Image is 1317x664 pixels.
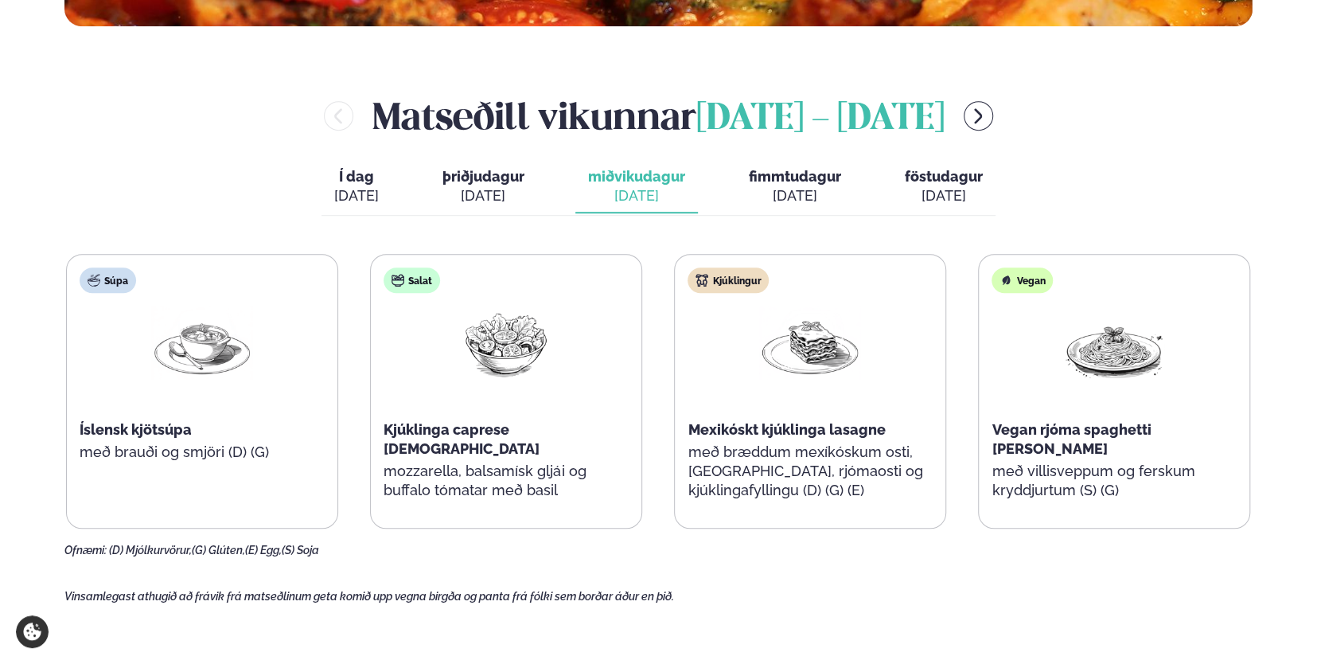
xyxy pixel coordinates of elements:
img: chicken.svg [696,274,708,287]
p: með brauði og smjöri (D) (G) [80,443,325,462]
span: miðvikudagur [588,168,685,185]
span: (E) Egg, [245,544,282,557]
div: Salat [384,268,440,293]
div: [DATE] [749,186,841,205]
a: Cookie settings [16,615,49,648]
span: (G) Glúten, [192,544,245,557]
h2: Matseðill vikunnar [372,90,945,142]
img: soup.svg [88,274,100,287]
span: Kjúklinga caprese [DEMOGRAPHIC_DATA] [384,421,540,457]
span: fimmtudagur [749,168,841,185]
div: [DATE] [334,186,379,205]
img: Salad.png [455,306,557,380]
button: föstudagur [DATE] [892,161,996,213]
button: menu-btn-right [964,101,993,131]
img: salad.svg [392,274,404,287]
span: Vegan rjóma spaghetti [PERSON_NAME] [992,421,1151,457]
div: [DATE] [442,186,524,205]
p: mozzarella, balsamísk gljái og buffalo tómatar með basil [384,462,629,500]
span: Vinsamlegast athugið að frávik frá matseðlinum geta komið upp vegna birgða og panta frá fólki sem... [64,590,674,603]
p: með bræddum mexíkóskum osti, [GEOGRAPHIC_DATA], rjómaosti og kjúklingafyllingu (D) (G) (E) [688,443,933,500]
div: Vegan [992,268,1053,293]
img: Soup.png [151,306,253,380]
img: Lasagna.png [759,306,861,380]
span: (D) Mjólkurvörur, [109,544,192,557]
img: Vegan.svg [999,274,1012,287]
span: [DATE] - [DATE] [696,102,945,137]
span: þriðjudagur [442,168,524,185]
div: Kjúklingur [688,268,769,293]
span: föstudagur [905,168,983,185]
span: (S) Soja [282,544,319,557]
span: Í dag [334,167,379,186]
div: Súpa [80,268,136,293]
button: þriðjudagur [DATE] [430,161,537,213]
p: með villisveppum og ferskum kryddjurtum (S) (G) [992,462,1237,500]
button: fimmtudagur [DATE] [736,161,854,213]
button: menu-btn-left [324,101,353,131]
span: Mexikóskt kjúklinga lasagne [688,421,885,438]
button: Í dag [DATE] [321,161,392,213]
span: Ofnæmi: [64,544,107,557]
div: [DATE] [588,186,685,205]
div: [DATE] [905,186,983,205]
img: Spagetti.png [1063,306,1165,380]
button: miðvikudagur [DATE] [575,161,698,213]
span: Íslensk kjötsúpa [80,421,192,438]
